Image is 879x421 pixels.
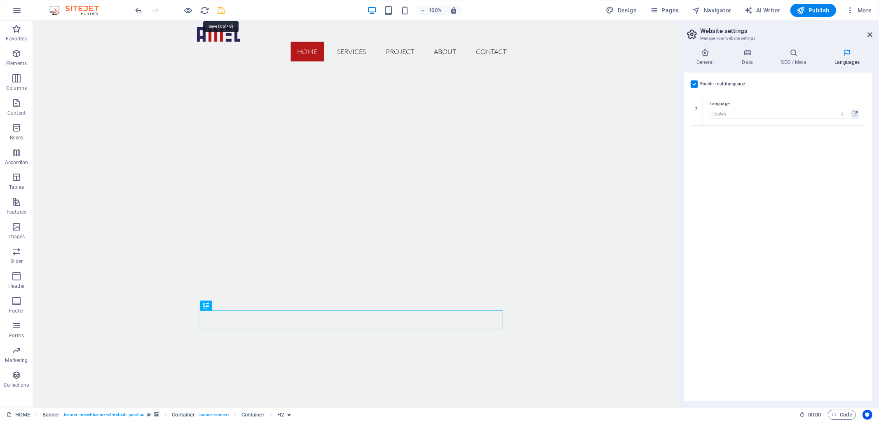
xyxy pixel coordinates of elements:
span: Code [832,410,852,420]
p: Tables [9,184,24,191]
p: Favorites [6,35,27,42]
button: save [216,5,226,15]
p: Accordion [5,159,28,166]
span: Pages [650,6,679,14]
p: Boxes [10,134,23,141]
p: Elements [6,60,27,67]
button: Pages [647,4,682,17]
span: Publish [797,6,830,14]
span: Click to select. Double-click to edit [42,410,60,420]
h2: Website settings [700,27,872,35]
span: . banner .preset-banner-v3-default .parallax [63,410,144,420]
span: . banner-content [198,410,228,420]
h3: Manage your website settings [700,35,856,42]
button: Click here to leave preview mode and continue editing [183,5,193,15]
button: undo [134,5,144,15]
button: 100% [416,5,445,15]
h6: Session time [799,410,821,420]
i: This element is a customizable preset [147,412,151,417]
span: Click to select. Double-click to edit [277,410,284,420]
button: Design [603,4,640,17]
h6: 100% [429,5,442,15]
img: Editor Logo [47,5,109,15]
span: Navigator [692,6,731,14]
button: Code [828,410,856,420]
label: Language [710,99,859,109]
a: Click to cancel selection. Double-click to open Pages [7,410,30,420]
button: More [843,4,875,17]
i: This element contains a background [154,412,159,417]
p: Features [7,209,26,215]
button: Publish [790,4,836,17]
i: Undo: Change languages (Ctrl+Z) [134,6,144,15]
p: Forms [9,332,24,339]
label: Enable multilanguage [700,79,745,89]
span: Design [606,6,637,14]
i: Element contains an animation [287,412,291,417]
span: AI Writer [745,6,781,14]
span: Click to select. Double-click to edit [172,410,195,420]
h4: General [684,49,729,66]
h4: Data [729,49,769,66]
p: Collections [4,382,29,388]
p: Slider [10,258,23,265]
p: Footer [9,308,24,314]
span: More [846,6,872,14]
p: Marketing [5,357,28,364]
button: Navigator [689,4,735,17]
i: Reload page [200,6,210,15]
button: AI Writer [741,4,784,17]
p: Header [8,283,25,289]
button: reload [200,5,210,15]
span: : [814,412,815,418]
span: Click to select. Double-click to edit [241,410,265,420]
div: Design (Ctrl+Alt+Y) [603,4,640,17]
h4: Languages [822,49,872,66]
p: Images [8,233,25,240]
h4: SEO / Meta [769,49,822,66]
nav: breadcrumb [42,410,291,420]
span: 00 00 [808,410,821,420]
p: Columns [6,85,27,92]
button: Usercentrics [863,410,872,420]
p: Content [7,110,26,116]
